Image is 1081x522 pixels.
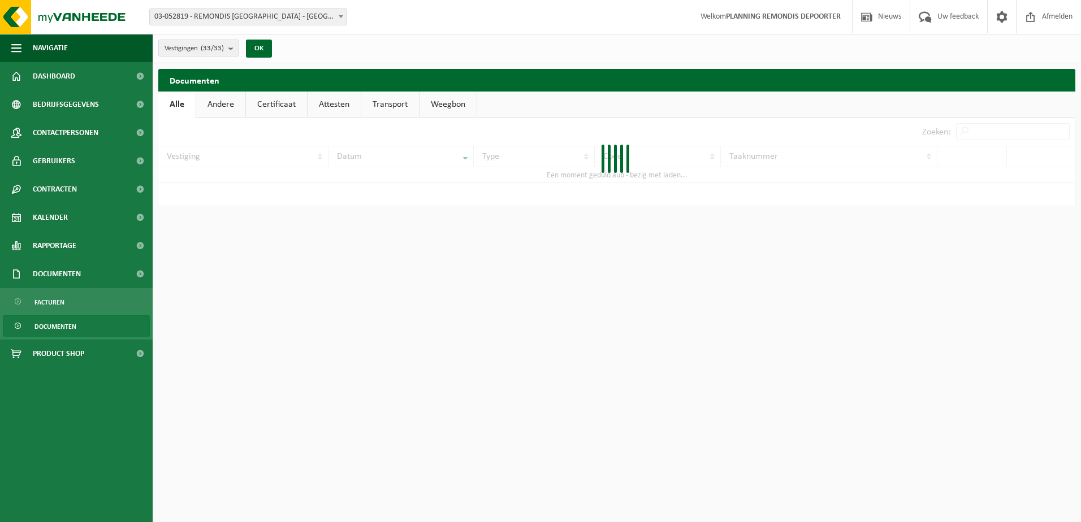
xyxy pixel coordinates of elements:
[33,340,84,368] span: Product Shop
[246,92,307,118] a: Certificaat
[165,40,224,57] span: Vestigingen
[420,92,477,118] a: Weegbon
[158,69,1075,91] h2: Documenten
[201,45,224,52] count: (33/33)
[149,8,347,25] span: 03-052819 - REMONDIS WEST-VLAANDEREN - OOSTENDE
[158,92,196,118] a: Alle
[150,9,347,25] span: 03-052819 - REMONDIS WEST-VLAANDEREN - OOSTENDE
[33,203,68,232] span: Kalender
[33,175,77,203] span: Contracten
[33,34,68,62] span: Navigatie
[33,119,98,147] span: Contactpersonen
[246,40,272,58] button: OK
[726,12,841,21] strong: PLANNING REMONDIS DEPOORTER
[3,315,150,337] a: Documenten
[196,92,245,118] a: Andere
[308,92,361,118] a: Attesten
[361,92,419,118] a: Transport
[33,62,75,90] span: Dashboard
[34,292,64,313] span: Facturen
[33,90,99,119] span: Bedrijfsgegevens
[33,147,75,175] span: Gebruikers
[34,316,76,337] span: Documenten
[33,260,81,288] span: Documenten
[158,40,239,56] button: Vestigingen(33/33)
[33,232,76,260] span: Rapportage
[3,291,150,312] a: Facturen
